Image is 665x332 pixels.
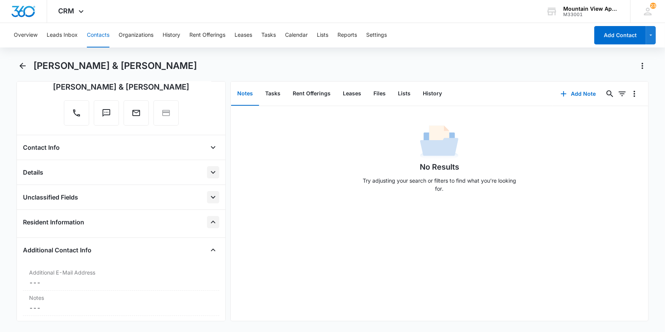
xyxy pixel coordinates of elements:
button: Lists [392,82,417,106]
label: Additional E-Mail Address [29,268,213,276]
button: Lists [317,23,328,47]
div: account id [563,12,619,17]
button: Files [367,82,392,106]
button: Reports [337,23,357,47]
button: Open [207,166,219,178]
h4: Details [23,168,43,177]
button: Rent Offerings [189,23,225,47]
a: Email [124,112,149,119]
button: History [417,82,448,106]
button: Leads Inbox [47,23,78,47]
button: Close [207,244,219,256]
span: CRM [59,7,75,15]
button: Overflow Menu [628,88,641,100]
div: account name [563,6,619,12]
img: No Data [420,123,458,161]
button: Open [207,191,219,203]
button: Leases [235,23,252,47]
button: Search... [604,88,616,100]
dd: --- [29,303,213,312]
p: Try adjusting your search or filters to find what you’re looking for. [359,177,520,193]
button: Calendar [285,23,308,47]
h1: No Results [420,161,459,173]
button: Contacts [87,23,109,47]
label: Unit Number [29,319,213,327]
button: Email [124,100,149,126]
div: Additional E-Mail Address--- [23,265,219,291]
dd: --- [29,278,213,287]
label: Notes [29,294,213,302]
h4: Resident Information [23,218,84,227]
h4: Unclassified Fields [23,193,78,202]
button: History [163,23,180,47]
button: Add Note [553,85,604,103]
div: [PERSON_NAME] & [PERSON_NAME] [53,81,189,93]
button: Tasks [259,82,287,106]
button: Notes [231,82,259,106]
button: Add Contact [594,26,646,44]
a: Text [94,112,119,119]
div: notifications count [650,3,656,9]
button: Call [64,100,89,126]
button: Close [207,216,219,228]
button: Overview [14,23,37,47]
a: Call [64,112,89,119]
div: Notes--- [23,291,219,316]
h4: Additional Contact Info [23,245,91,255]
button: Leases [337,82,367,106]
button: Rent Offerings [287,82,337,106]
button: Text [94,100,119,126]
button: Settings [366,23,387,47]
button: Filters [616,88,628,100]
button: Tasks [261,23,276,47]
h4: Contact Info [23,143,60,152]
button: Open [207,141,219,154]
button: Actions [636,60,649,72]
h1: [PERSON_NAME] & [PERSON_NAME] [33,60,197,72]
span: 23 [650,3,656,9]
button: Organizations [119,23,153,47]
button: Back [16,60,28,72]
